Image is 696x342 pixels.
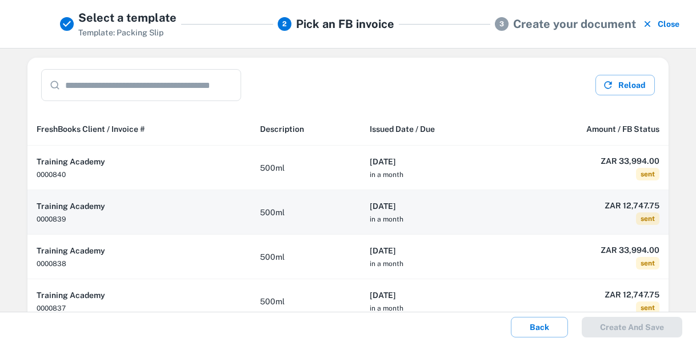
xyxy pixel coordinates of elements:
text: 3 [499,20,504,28]
h6: ZAR 33,994.00 [517,155,659,167]
span: 0000837 [37,304,66,312]
span: Issued Date / Due [370,122,435,136]
h5: Create your document [513,15,636,33]
h6: [DATE] [370,155,498,168]
h6: ZAR 12,747.75 [517,288,659,301]
span: 0000839 [37,215,66,223]
span: in a month [370,215,403,223]
span: in a month [370,304,403,312]
span: in a month [370,171,403,179]
h6: Training Academy [37,244,242,257]
h6: [DATE] [370,200,498,212]
button: Back [511,317,568,337]
td: 500ml [251,146,361,190]
h5: Select a template [78,9,177,26]
text: 2 [282,20,287,28]
h6: Training Academy [37,155,242,168]
td: 500ml [251,190,361,235]
button: Reload [595,75,655,95]
span: 0000840 [37,171,66,179]
h6: ZAR 33,994.00 [517,244,659,256]
span: sent [636,257,659,269]
td: 500ml [251,279,361,324]
span: Template: Packing Slip [78,28,163,37]
h6: Training Academy [37,200,242,212]
span: Amount / FB Status [586,122,659,136]
span: sent [636,212,659,225]
h6: [DATE] [370,289,498,301]
h6: Training Academy [37,289,242,301]
span: sent [636,168,659,180]
span: sent [636,301,659,314]
button: Close [641,9,682,39]
h6: [DATE] [370,244,498,257]
h6: ZAR 12,747.75 [517,199,659,212]
td: 500ml [251,235,361,279]
span: 0000838 [37,260,66,268]
span: FreshBooks Client / Invoice # [37,122,145,136]
h5: Pick an FB invoice [296,15,394,33]
span: in a month [370,260,403,268]
span: Description [260,122,304,136]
